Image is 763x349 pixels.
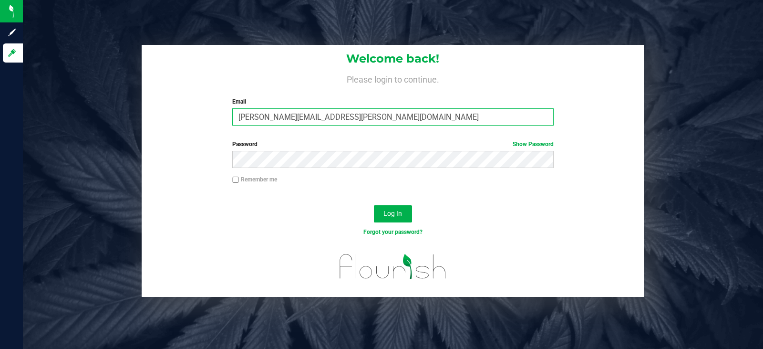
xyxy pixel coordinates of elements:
[142,73,645,84] h4: Please login to continue.
[383,210,402,217] span: Log In
[7,28,17,37] inline-svg: Sign up
[232,141,258,148] span: Password
[232,175,277,184] label: Remember me
[232,177,239,183] input: Remember me
[330,246,456,287] img: flourish_logo.svg
[232,97,553,106] label: Email
[7,48,17,58] inline-svg: Log in
[363,229,423,235] a: Forgot your password?
[374,205,412,222] button: Log In
[513,141,554,148] a: Show Password
[142,53,645,65] h1: Welcome back!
